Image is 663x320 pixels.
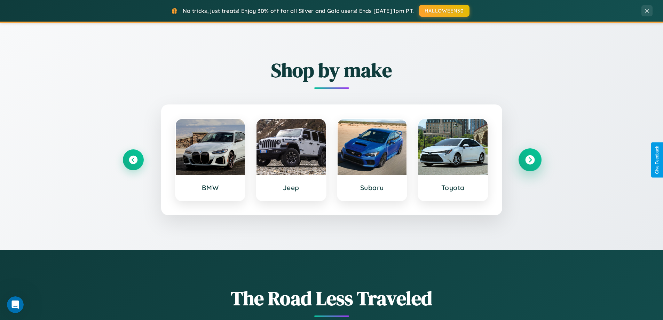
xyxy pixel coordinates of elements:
h2: Shop by make [123,57,540,84]
h1: The Road Less Traveled [123,285,540,312]
h3: Jeep [263,184,319,192]
h3: Subaru [345,184,400,192]
h3: BMW [183,184,238,192]
span: No tricks, just treats! Enjoy 30% off for all Silver and Gold users! Ends [DATE] 1pm PT. [183,7,414,14]
div: Give Feedback [655,146,660,174]
button: HALLOWEEN30 [419,5,469,17]
iframe: Intercom live chat [7,296,24,313]
h3: Toyota [425,184,481,192]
